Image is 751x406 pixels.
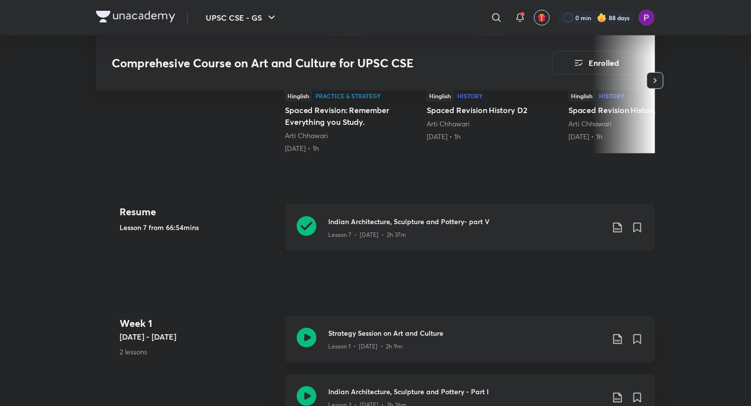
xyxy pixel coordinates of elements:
div: Hinglish [285,90,312,101]
div: 11th Jul • 1h [568,132,702,142]
div: Hinglish [568,90,595,101]
h5: Spaced Revision History D3 [568,104,702,116]
img: Preeti Pandey [638,9,655,26]
div: Hinglish [427,90,453,101]
h5: Lesson 7 from 66:54mins [120,222,277,232]
a: Arti Chhawari [427,119,469,128]
button: UPSC CSE - GS [200,8,283,28]
a: Arti Chhawari [285,131,328,140]
button: Enrolled [553,51,639,75]
div: Practice & Strategy [315,93,381,99]
a: Strategy Session on Art and CultureLesson 1 • [DATE] • 2h 9m [285,316,655,375]
h5: Spaced Revision: Remember Everything you Study. [285,104,419,128]
h3: Strategy Session on Art and Culture [328,328,604,338]
h5: Spaced Revision History D2 [427,104,561,116]
div: Arti Chhawari [427,119,561,129]
img: Company Logo [96,11,175,23]
button: avatar [534,10,550,26]
h3: Comprehesive Course on Art and Culture for UPSC CSE [112,56,497,70]
img: streak [597,13,607,23]
div: History [457,93,483,99]
p: Lesson 1 • [DATE] • 2h 9m [328,342,403,351]
p: 2 lessons [120,347,277,357]
a: Indian Architecture, Sculpture and Pottery- part VLesson 7 • [DATE] • 2h 37m [285,204,655,263]
h3: Indian Architecture, Sculpture and Pottery- part V [328,216,604,227]
div: 10th Jul • 1h [427,132,561,142]
div: Arti Chhawari [568,119,702,129]
a: Arti Chhawari [568,119,611,128]
p: Lesson 7 • [DATE] • 2h 37m [328,231,406,239]
h4: Resume [120,204,277,219]
h3: Indian Architecture, Sculpture and Pottery - Part I [328,386,604,397]
div: Arti Chhawari [285,131,419,141]
div: 7th Jul • 1h [285,144,419,153]
a: Company Logo [96,11,175,25]
img: avatar [537,13,546,22]
h5: [DATE] - [DATE] [120,331,277,343]
h4: Week 1 [120,316,277,331]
